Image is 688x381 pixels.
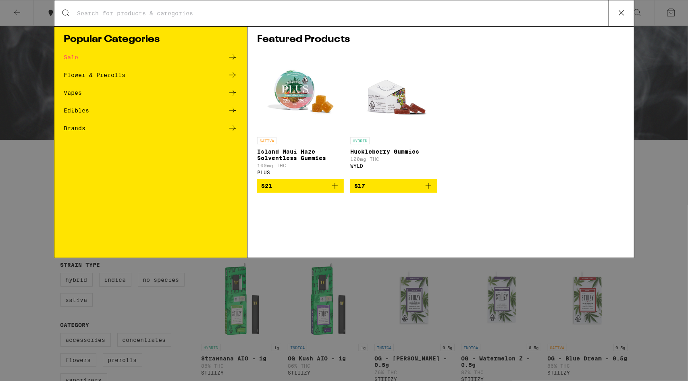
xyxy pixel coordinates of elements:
p: SATIVA [257,137,276,144]
a: Sale [64,52,237,62]
img: PLUS - Island Maui Haze Solventless Gummies [260,52,341,133]
div: Edibles [64,108,89,113]
a: Open page for Huckleberry Gummies from WYLD [350,52,437,179]
h1: Featured Products [257,35,624,44]
p: 100mg THC [257,163,344,168]
span: Help [18,6,35,13]
span: $21 [261,183,272,189]
div: PLUS [257,170,344,175]
div: Sale [64,54,79,60]
a: Open page for Island Maui Haze Solventless Gummies from PLUS [257,52,344,179]
p: Huckleberry Gummies [350,148,437,155]
button: Add to bag [350,179,437,193]
img: WYLD - Huckleberry Gummies [353,52,434,133]
div: Vapes [64,90,82,96]
h1: Popular Categories [64,35,237,44]
a: Brands [64,123,237,133]
p: HYBRID [350,137,370,144]
a: Flower & Prerolls [64,70,237,80]
div: Flower & Prerolls [64,72,126,78]
button: Add to bag [257,179,344,193]
a: Edibles [64,106,237,115]
div: Brands [64,125,86,131]
p: 100mg THC [350,156,437,162]
a: Vapes [64,88,237,98]
input: Search for products & categories [77,10,609,17]
div: WYLD [350,163,437,169]
p: Island Maui Haze Solventless Gummies [257,148,344,161]
span: $17 [354,183,365,189]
